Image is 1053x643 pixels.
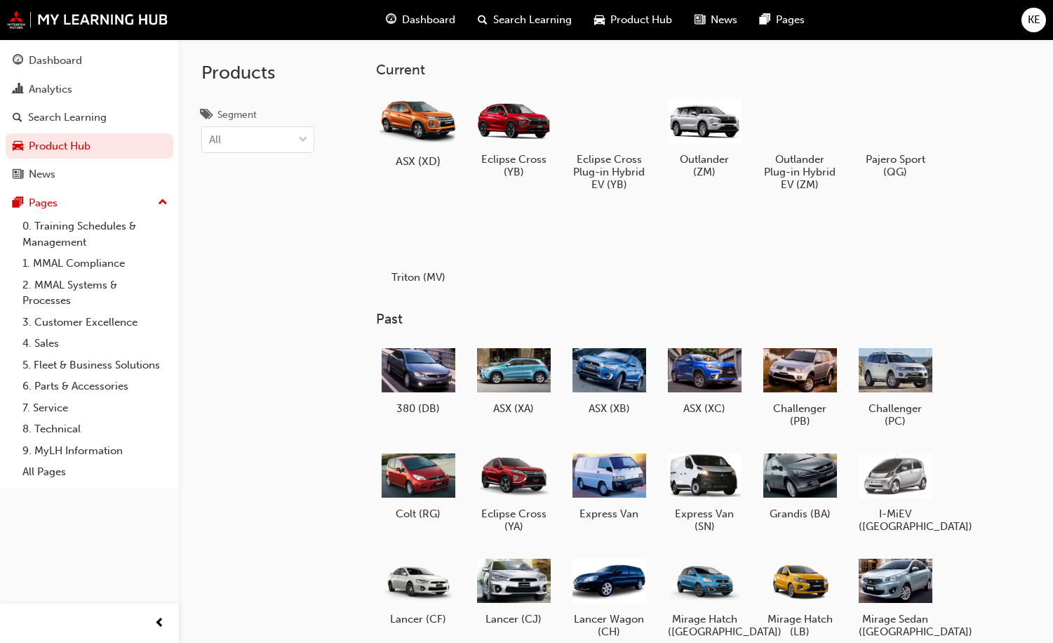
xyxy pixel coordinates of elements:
[13,140,23,153] span: car-icon
[662,339,746,420] a: ASX (XC)
[17,216,173,253] a: 0. Training Schedules & Management
[477,613,551,625] h5: Lancer (CJ)
[13,112,22,124] span: search-icon
[17,397,173,419] a: 7. Service
[567,444,651,526] a: Express Van
[763,613,837,638] h5: Mirage Hatch (LB)
[763,508,837,520] h5: Grandis (BA)
[477,402,551,415] h5: ASX (XA)
[853,444,937,538] a: I-MiEV ([GEOGRAPHIC_DATA])
[668,613,742,638] h5: Mirage Hatch ([GEOGRAPHIC_DATA])
[853,89,937,183] a: Pajero Sport (QG)
[7,11,168,29] img: mmal
[17,440,173,462] a: 9. MyLH Information
[376,62,1031,78] h3: Current
[6,48,173,74] a: Dashboard
[859,613,932,638] h5: Mirage Sedan ([GEOGRAPHIC_DATA])
[668,153,742,178] h5: Outlander (ZM)
[6,161,173,187] a: News
[382,271,455,284] h5: Triton (MV)
[13,168,23,181] span: news-icon
[467,6,583,34] a: search-iconSearch Learning
[572,153,646,191] h5: Eclipse Cross Plug-in Hybrid EV (YB)
[610,12,672,28] span: Product Hub
[760,11,770,29] span: pages-icon
[29,166,55,183] div: News
[758,444,842,526] a: Grandis (BA)
[29,195,58,211] div: Pages
[583,6,683,34] a: car-iconProduct Hub
[758,339,842,433] a: Challenger (PB)
[17,354,173,376] a: 5. Fleet & Business Solutions
[711,12,737,28] span: News
[201,110,212,122] span: tags-icon
[478,11,488,29] span: search-icon
[695,11,705,29] span: news-icon
[668,402,742,415] h5: ASX (XC)
[853,339,937,433] a: Challenger (PC)
[477,508,551,533] h5: Eclipse Cross (YA)
[154,615,165,632] span: prev-icon
[17,376,173,397] a: 6. Parts & Accessories
[17,418,173,440] a: 8. Technical
[29,53,82,69] div: Dashboard
[859,402,932,427] h5: Challenger (PC)
[763,402,837,427] h5: Challenger (PB)
[380,154,457,168] h5: ASX (XD)
[28,110,107,126] div: Search Learning
[1028,12,1040,28] span: KE
[209,132,221,148] div: All
[376,207,460,289] a: Triton (MV)
[382,508,455,520] h5: Colt (RG)
[6,190,173,216] button: Pages
[758,89,842,196] a: Outlander Plug-in Hybrid EV (ZM)
[749,6,816,34] a: pages-iconPages
[376,311,1031,327] h3: Past
[298,131,308,150] span: down-icon
[6,45,173,190] button: DashboardAnalyticsSearch LearningProduct HubNews
[471,444,556,538] a: Eclipse Cross (YA)
[493,12,572,28] span: Search Learning
[859,508,932,533] h5: I-MiEV ([GEOGRAPHIC_DATA])
[572,508,646,520] h5: Express Van
[683,6,749,34] a: news-iconNews
[17,333,173,354] a: 4. Sales
[217,108,257,122] div: Segment
[6,105,173,131] a: Search Learning
[572,402,646,415] h5: ASX (XB)
[17,253,173,274] a: 1. MMAL Compliance
[201,62,314,84] h2: Products
[567,339,651,420] a: ASX (XB)
[158,194,168,212] span: up-icon
[471,339,556,420] a: ASX (XA)
[776,12,805,28] span: Pages
[376,89,460,171] a: ASX (XD)
[17,461,173,483] a: All Pages
[386,11,396,29] span: guage-icon
[376,550,460,631] a: Lancer (CF)
[6,77,173,102] a: Analytics
[375,6,467,34] a: guage-iconDashboard
[662,444,746,538] a: Express Van (SN)
[572,613,646,638] h5: Lancer Wagon (CH)
[13,55,23,67] span: guage-icon
[13,84,23,96] span: chart-icon
[402,12,455,28] span: Dashboard
[763,153,837,191] h5: Outlander Plug-in Hybrid EV (ZM)
[471,550,556,631] a: Lancer (CJ)
[471,89,556,183] a: Eclipse Cross (YB)
[662,89,746,183] a: Outlander (ZM)
[17,312,173,333] a: 3. Customer Excellence
[477,153,551,178] h5: Eclipse Cross (YB)
[1021,8,1046,32] button: KE
[668,508,742,533] h5: Express Van (SN)
[376,444,460,526] a: Colt (RG)
[6,133,173,159] a: Product Hub
[13,197,23,210] span: pages-icon
[594,11,605,29] span: car-icon
[859,153,932,178] h5: Pajero Sport (QG)
[567,89,651,196] a: Eclipse Cross Plug-in Hybrid EV (YB)
[29,81,72,98] div: Analytics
